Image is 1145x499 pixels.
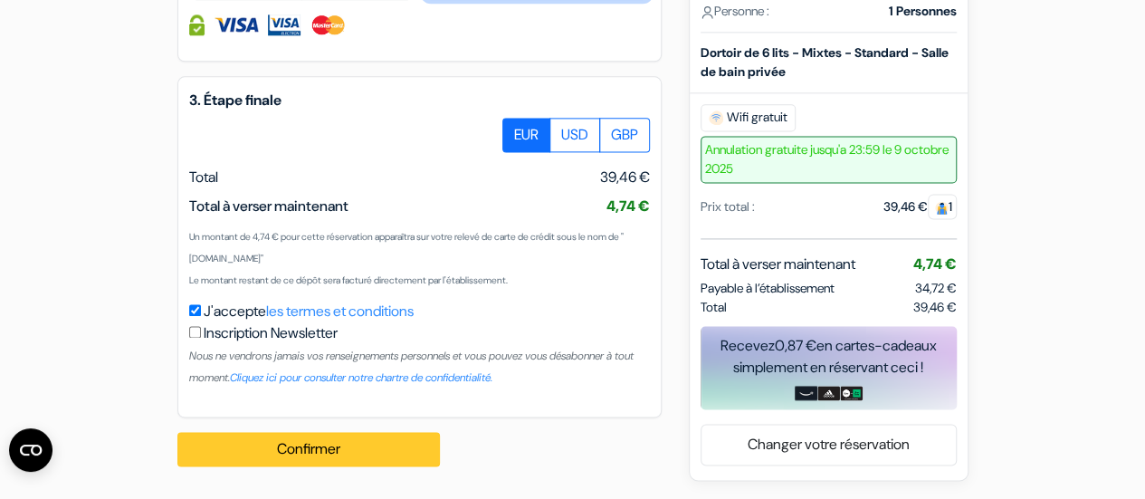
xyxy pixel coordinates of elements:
label: Inscription Newsletter [204,322,338,344]
span: 39,46 € [600,167,650,188]
small: Un montant de 4,74 € pour cette réservation apparaîtra sur votre relevé de carte de crédit sous l... [189,231,624,264]
span: 4,74 € [913,254,957,273]
img: user_icon.svg [701,5,714,19]
img: Master Card [310,14,347,35]
span: Annulation gratuite jusqu'a 23:59 le 9 octobre 2025 [701,136,957,183]
h5: 3. Étape finale [189,91,650,109]
label: J'accepte [204,301,414,322]
a: Cliquez ici pour consulter notre chartre de confidentialité. [230,370,492,385]
b: Dortoir de 6 lits - Mixtes - Standard - Salle de bain privée [701,44,949,80]
label: USD [549,118,600,152]
span: Wifi gratuit [701,104,796,131]
img: adidas-card.png [817,386,840,400]
span: 39,46 € [913,298,957,317]
div: 39,46 € [883,197,957,216]
button: Ouvrir le widget CMP [9,428,52,472]
a: les termes et conditions [266,302,414,321]
a: Changer votre réservation [701,427,956,462]
div: Recevez en cartes-cadeaux simplement en réservant ceci ! [701,335,957,379]
div: Basic radio toggle button group [503,118,650,152]
img: free_wifi.svg [709,110,723,125]
span: Total [189,168,218,187]
span: Total à verser maintenant [189,197,348,216]
img: amazon-card-no-text.png [795,386,817,400]
img: Information de carte de crédit entièrement encryptée et sécurisée [189,14,205,35]
small: Nous ne vendrons jamais vos renseignements personnels et vous pouvez vous désabonner à tout moment. [189,349,634,385]
div: Prix total : [701,197,755,216]
span: Total [701,298,727,317]
strong: 1 Personnes [889,2,957,21]
span: 0,87 € [775,336,816,355]
img: uber-uber-eats-card.png [840,386,863,400]
img: guest.svg [935,201,949,215]
label: EUR [502,118,550,152]
span: Total à verser maintenant [701,254,855,275]
span: Personne : [701,2,769,21]
span: 1 [928,194,957,219]
img: Visa [214,14,259,35]
small: Le montant restant de ce dépôt sera facturé directement par l'établissement. [189,274,508,286]
img: Visa Electron [268,14,301,35]
span: 4,74 € [606,197,650,216]
span: 34,72 € [915,280,957,296]
label: GBP [599,118,650,152]
button: Confirmer [177,432,440,466]
span: Payable à l’établissement [701,279,835,298]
